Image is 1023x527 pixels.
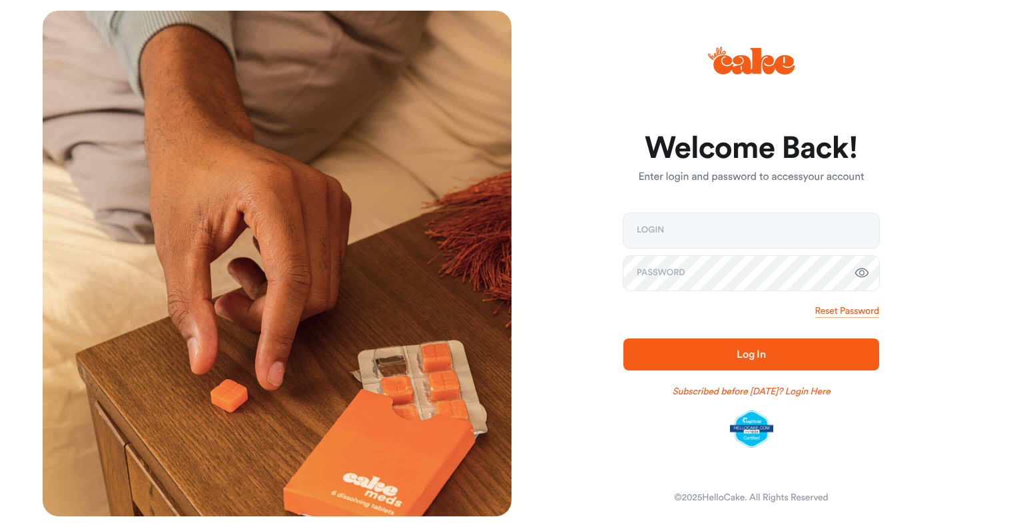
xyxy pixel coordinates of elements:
[623,169,879,185] p: Enter login and password to access your account
[623,133,879,165] h1: Welcome Back!
[673,385,831,398] a: Subscribed before [DATE]? Login Here
[674,491,828,504] div: © 2025 HelloCake. All Rights Reserved
[737,349,766,360] span: Log In
[730,410,773,448] img: legit-script-certified.png
[815,304,879,318] a: Reset Password
[623,338,879,370] button: Log In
